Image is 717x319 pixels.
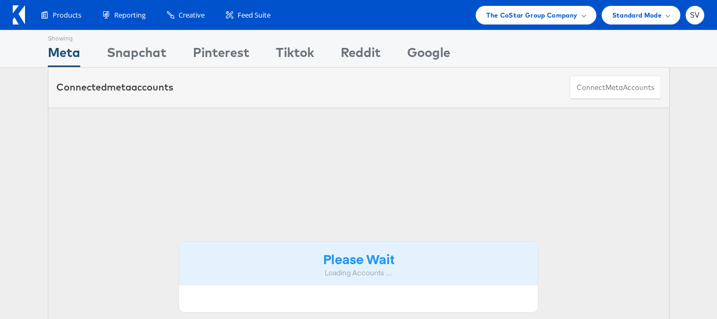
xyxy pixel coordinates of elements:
[107,43,166,67] div: Snapchat
[114,10,146,20] span: Reporting
[48,30,80,43] div: Showing
[193,43,249,67] div: Pinterest
[690,12,700,19] span: SV
[486,10,577,21] span: The CoStar Group Company
[238,10,271,20] span: Feed Suite
[179,10,205,20] span: Creative
[107,81,131,93] span: meta
[341,43,381,67] div: Reddit
[276,43,314,67] div: Tiktok
[605,83,623,93] span: meta
[407,43,450,67] div: Google
[48,43,80,67] div: Meta
[323,250,394,267] strong: Please Wait
[56,80,173,94] div: Connected accounts
[187,268,530,278] div: Loading Accounts ....
[570,76,661,100] button: ConnectmetaAccounts
[612,10,662,21] span: Standard Mode
[53,10,81,20] span: Products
